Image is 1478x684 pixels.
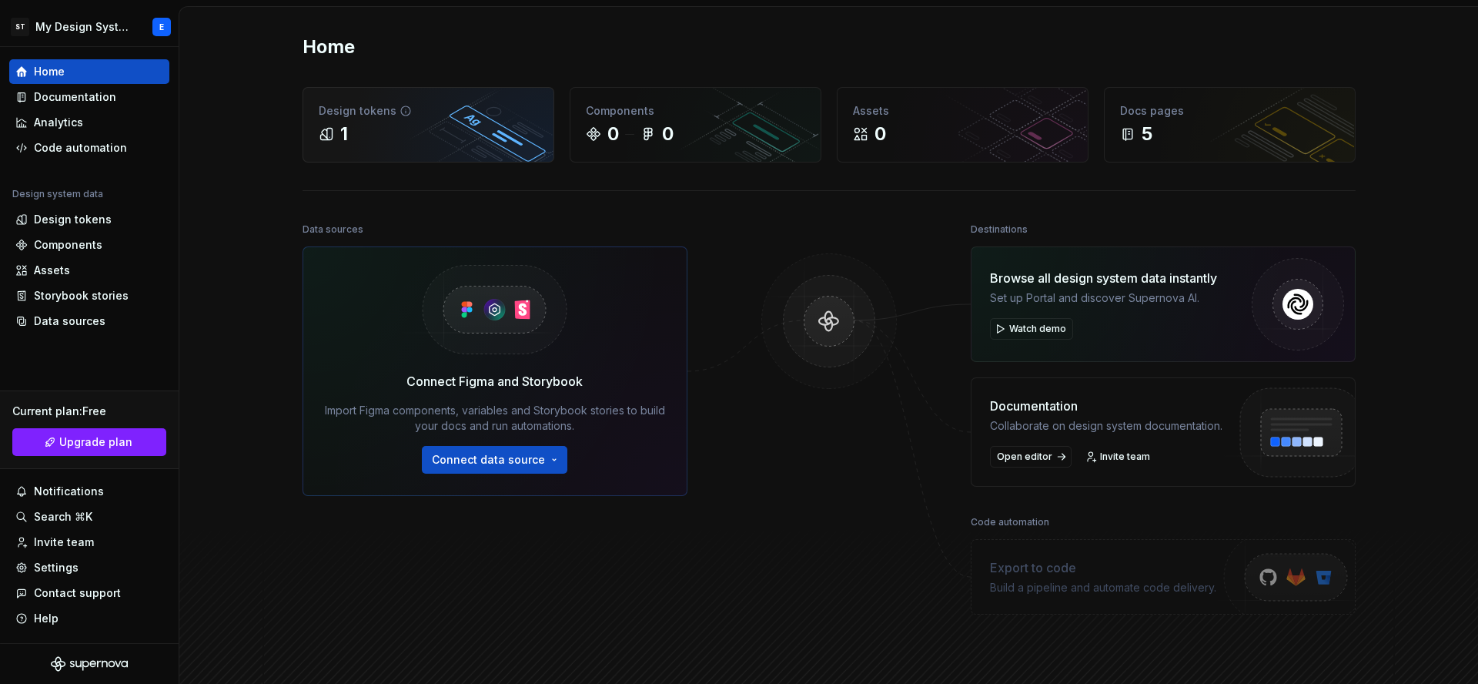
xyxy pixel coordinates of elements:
[9,85,169,109] a: Documentation
[303,219,363,240] div: Data sources
[34,560,79,575] div: Settings
[9,283,169,308] a: Storybook stories
[9,530,169,555] a: Invite team
[51,656,128,672] svg: Supernova Logo
[34,313,105,329] div: Data sources
[59,434,132,450] span: Upgrade plan
[586,103,805,119] div: Components
[34,212,112,227] div: Design tokens
[303,87,554,163] a: Design tokens1
[990,318,1073,340] button: Watch demo
[990,446,1072,468] a: Open editor
[971,511,1049,533] div: Code automation
[607,122,619,146] div: 0
[990,397,1222,415] div: Documentation
[34,64,65,79] div: Home
[1120,103,1339,119] div: Docs pages
[990,269,1217,287] div: Browse all design system data instantly
[12,428,166,456] button: Upgrade plan
[9,309,169,334] a: Data sources
[340,122,348,146] div: 1
[34,288,129,303] div: Storybook stories
[3,10,176,43] button: STMy Design SystemE
[34,140,127,156] div: Code automation
[34,263,70,278] div: Assets
[34,115,83,130] div: Analytics
[570,87,821,163] a: Components00
[325,403,665,434] div: Import Figma components, variables and Storybook stories to build your docs and run automations.
[9,606,169,631] button: Help
[9,233,169,257] a: Components
[9,136,169,160] a: Code automation
[1100,451,1150,463] span: Invite team
[997,451,1052,463] span: Open editor
[837,87,1088,163] a: Assets0
[432,452,545,468] span: Connect data source
[990,290,1217,306] div: Set up Portal and discover Supernova AI.
[9,110,169,135] a: Analytics
[990,418,1222,434] div: Collaborate on design system documentation.
[9,207,169,232] a: Design tokens
[9,505,169,529] button: Search ⌘K
[9,258,169,283] a: Assets
[1009,323,1066,335] span: Watch demo
[159,21,164,33] div: E
[1081,446,1157,468] a: Invite team
[9,581,169,605] button: Contact support
[406,372,583,391] div: Connect Figma and Storybook
[662,122,674,146] div: 0
[874,122,886,146] div: 0
[34,484,104,499] div: Notifications
[12,404,166,419] div: Current plan : Free
[11,18,29,36] div: ST
[34,535,94,550] div: Invite team
[1142,122,1152,146] div: 5
[34,585,121,601] div: Contact support
[34,611,59,626] div: Help
[34,509,92,525] div: Search ⌘K
[34,89,116,105] div: Documentation
[34,237,102,253] div: Components
[990,558,1216,577] div: Export to code
[853,103,1072,119] div: Assets
[9,479,169,504] button: Notifications
[303,35,355,59] h2: Home
[9,59,169,84] a: Home
[1104,87,1356,163] a: Docs pages5
[990,580,1216,595] div: Build a pipeline and automate code delivery.
[319,103,538,119] div: Design tokens
[422,446,567,474] button: Connect data source
[35,19,134,35] div: My Design System
[9,555,169,580] a: Settings
[971,219,1028,240] div: Destinations
[12,188,103,200] div: Design system data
